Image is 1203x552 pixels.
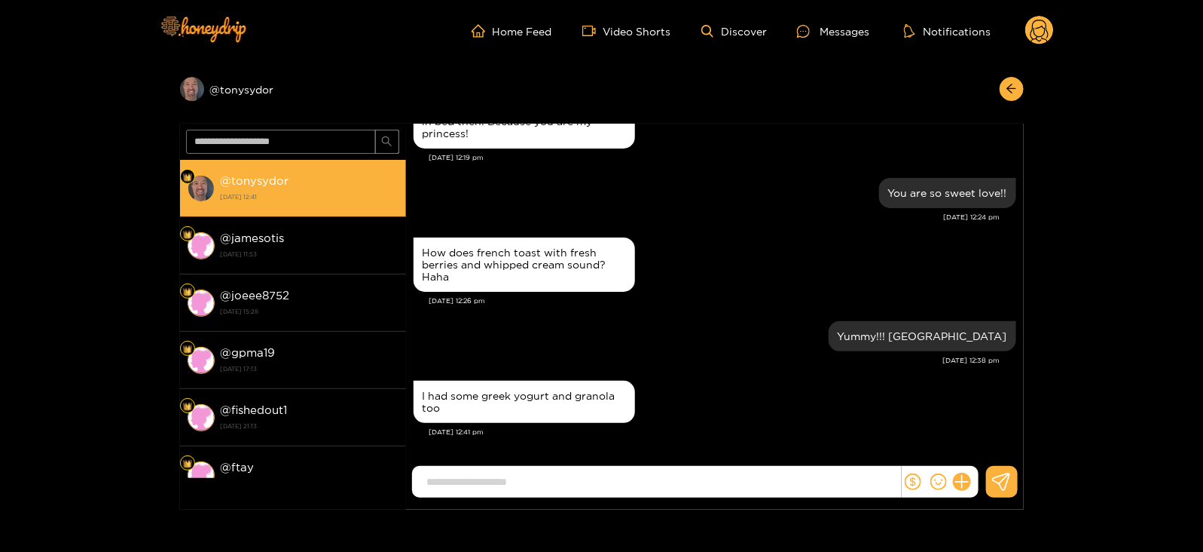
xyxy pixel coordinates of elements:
div: Sep. 28, 12:26 pm [414,238,635,292]
img: Fan Level [183,230,192,239]
strong: [DATE] 12:41 [221,190,398,204]
img: conversation [188,347,215,374]
button: Notifications [899,23,995,38]
strong: [DATE] 03:00 [221,477,398,490]
img: Fan Level [183,345,192,354]
div: [DATE] 12:24 pm [414,212,1000,222]
img: conversation [188,404,215,431]
div: [DATE] 12:26 pm [429,296,1016,306]
img: Fan Level [183,402,192,411]
strong: @ gpma19 [221,346,276,359]
img: Fan Level [183,459,192,468]
strong: @ tonysydor [221,174,289,187]
div: I had some greek yogurt and granola too [423,390,626,414]
strong: [DATE] 21:13 [221,419,398,433]
div: How does french toast with fresh berries and whipped cream sound? Haha [423,247,626,283]
div: Sep. 28, 12:41 pm [414,381,635,423]
strong: @ jamesotis [221,232,285,244]
div: You are so sweet love!! [888,187,1007,199]
strong: @ ftay [221,461,255,474]
button: arrow-left [1000,77,1024,101]
button: search [375,130,399,154]
img: conversation [188,462,215,489]
img: conversation [188,232,215,259]
img: Fan Level [183,287,192,296]
div: Messages [797,23,869,40]
div: [DATE] 12:19 pm [429,152,1016,163]
div: @tonysydor [180,77,406,101]
div: Yummy!!! [GEOGRAPHIC_DATA] [838,330,1007,342]
span: video-camera [582,24,603,38]
strong: @ joeee8752 [221,289,290,302]
img: conversation [188,175,215,202]
strong: @ fishedout1 [221,403,288,416]
span: dollar [905,474,921,490]
span: search [381,136,392,149]
button: dollar [902,471,924,493]
img: conversation [188,290,215,317]
div: [DATE] 12:41 pm [429,427,1016,437]
span: arrow-left [1006,83,1017,96]
img: Fan Level [183,173,192,182]
strong: [DATE] 15:28 [221,305,398,318]
div: Sep. 28, 12:24 pm [879,178,1016,208]
div: Sep. 28, 12:38 pm [829,321,1016,351]
a: Video Shorts [582,24,671,38]
a: Home Feed [472,24,552,38]
span: smile [930,474,947,490]
span: home [472,24,493,38]
strong: [DATE] 17:13 [221,362,398,376]
div: [DATE] 12:38 pm [414,355,1000,366]
strong: [DATE] 11:53 [221,247,398,261]
a: Discover [701,25,767,38]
